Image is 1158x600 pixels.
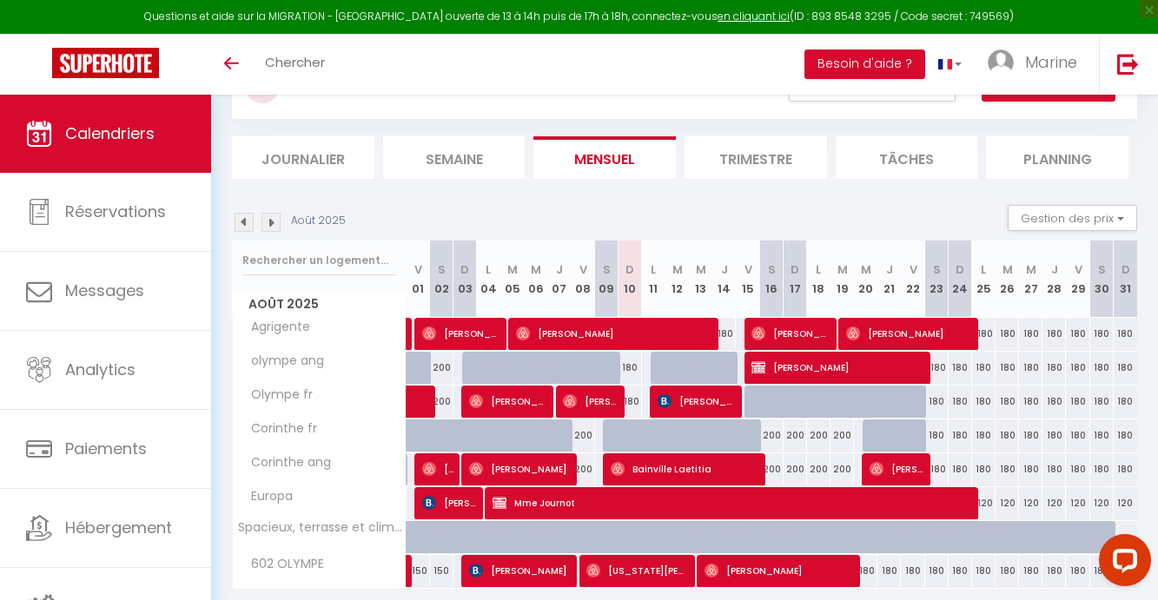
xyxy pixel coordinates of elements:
span: [PERSON_NAME] [846,317,971,350]
th: 01 [407,241,430,318]
th: 22 [901,241,924,318]
abbr: D [460,261,469,278]
abbr: D [1122,261,1130,278]
th: 17 [784,241,807,318]
span: 602 OLYMPE [235,555,328,574]
li: Trimestre [685,136,827,179]
span: Paiements [65,438,147,459]
span: [PERSON_NAME] [870,452,924,485]
div: 180 [925,555,949,587]
div: 180 [1114,419,1137,452]
div: 120 [1066,487,1089,519]
div: 200 [807,453,830,485]
li: Journalier [232,136,374,179]
div: 180 [901,555,924,587]
div: 120 [1019,487,1042,519]
div: 180 [619,386,642,418]
div: 180 [1019,352,1042,384]
div: 180 [877,555,901,587]
abbr: J [721,261,728,278]
div: 180 [1042,352,1066,384]
div: 180 [1019,453,1042,485]
div: 200 [571,419,594,452]
th: 29 [1066,241,1089,318]
th: 13 [689,241,712,318]
div: 150 [430,555,453,587]
div: 200 [830,453,854,485]
abbr: V [1075,261,1082,278]
div: 180 [1019,555,1042,587]
abbr: S [1098,261,1106,278]
abbr: L [486,261,491,278]
th: 04 [477,241,500,318]
div: 180 [854,555,877,587]
div: 180 [972,386,996,418]
button: Besoin d'aide ? [804,49,925,79]
span: Août 2025 [233,292,406,317]
div: 150 [407,555,430,587]
div: 180 [996,386,1019,418]
a: ... Marine [975,34,1099,95]
th: 12 [665,241,689,318]
span: Analytics [65,359,136,380]
span: Olympe fr [235,386,317,405]
abbr: D [625,261,634,278]
th: 10 [619,241,642,318]
th: 05 [500,241,524,318]
th: 15 [736,241,759,318]
abbr: V [414,261,422,278]
th: 30 [1090,241,1114,318]
span: Chercher [265,53,325,71]
span: [PERSON_NAME] [751,351,923,384]
th: 19 [830,241,854,318]
span: Marine [1025,51,1077,73]
div: 180 [996,419,1019,452]
abbr: S [603,261,611,278]
div: 200 [830,419,854,452]
div: 180 [1114,352,1137,384]
div: 180 [1066,352,1089,384]
span: Bainville Laetitia [611,452,759,485]
div: 200 [807,419,830,452]
span: Corinthe fr [235,419,321,438]
abbr: M [531,261,541,278]
span: [PERSON_NAME] [563,385,618,418]
span: [PERSON_NAME] [516,317,711,350]
th: 26 [996,241,1019,318]
div: 120 [996,487,1019,519]
th: 24 [949,241,972,318]
div: 180 [972,453,996,485]
span: [PERSON_NAME] [469,554,571,587]
div: 120 [1090,487,1114,519]
div: 180 [1019,318,1042,350]
abbr: V [744,261,752,278]
li: Semaine [383,136,526,179]
span: Corinthe ang [235,453,335,472]
abbr: L [816,261,821,278]
div: 180 [1042,419,1066,452]
th: 21 [877,241,901,318]
abbr: M [1026,261,1036,278]
abbr: V [910,261,917,278]
span: [PERSON_NAME] [422,452,453,485]
div: 120 [972,487,996,519]
div: 180 [1042,555,1066,587]
input: Rechercher un logement... [242,245,396,276]
li: Tâches [836,136,978,179]
span: [PERSON_NAME] [469,385,547,418]
th: 11 [642,241,665,318]
div: 180 [1066,386,1089,418]
div: 200 [760,453,784,485]
div: 120 [1114,487,1137,519]
th: 18 [807,241,830,318]
div: 180 [972,419,996,452]
abbr: M [507,261,518,278]
span: [PERSON_NAME] [751,317,830,350]
div: 180 [1019,386,1042,418]
abbr: S [438,261,446,278]
th: 20 [854,241,877,318]
abbr: D [956,261,964,278]
div: 180 [1090,386,1114,418]
div: 180 [1090,318,1114,350]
